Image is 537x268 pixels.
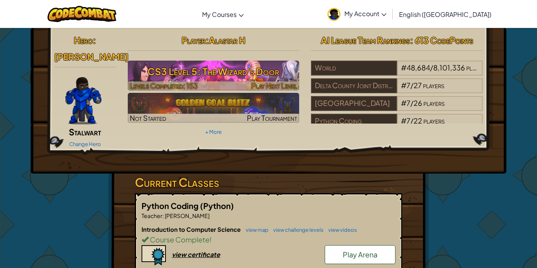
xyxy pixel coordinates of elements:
[202,10,237,18] span: My Courses
[410,35,473,46] span: : 613 CodePoints
[135,174,402,191] h3: Current Classes
[149,235,210,244] span: Course Complete
[406,81,410,90] span: 7
[48,6,116,22] img: CodeCombat logo
[130,81,198,90] span: Levels Completed: 153
[401,63,406,72] span: #
[410,116,414,125] span: /
[395,4,495,25] a: English ([GEOGRAPHIC_DATA])
[324,2,390,26] a: My Account
[74,35,93,46] span: Hero
[65,77,101,124] img: Gordon-selection-pose.png
[311,121,483,130] a: Python Coding#7/22players
[200,201,234,211] span: (Python)
[344,9,386,18] span: My Account
[327,8,340,21] img: avatar
[321,35,410,46] span: AI League Team Rankings
[164,212,210,219] span: [PERSON_NAME]
[54,51,129,62] span: [PERSON_NAME]
[128,93,300,123] a: Not StartedPlay Tournament
[128,93,300,123] img: Golden Goal
[311,114,397,129] div: Python Coding
[269,227,324,233] a: view challenge levels
[406,63,430,72] span: 48,684
[69,141,101,147] a: Change Hero
[69,126,101,137] span: Stalwart
[410,81,414,90] span: /
[142,212,162,219] span: Teacher
[311,78,397,93] div: Delta County Joint District No. 50
[423,116,445,125] span: players
[430,63,433,72] span: /
[311,86,483,95] a: Delta County Joint District No. 50#7/27players
[128,61,300,91] a: Play Next Level
[205,129,222,135] a: + More
[142,201,200,211] span: Python Coding
[406,98,410,107] span: 7
[162,212,164,219] span: :
[172,250,220,259] div: view certificate
[406,116,410,125] span: 7
[324,227,357,233] a: view videos
[128,61,300,91] img: CS3 Level 5: The Wizard's Door
[399,10,491,18] span: English ([GEOGRAPHIC_DATA])
[128,63,300,80] h3: CS3 Level 5: The Wizard's Door
[247,113,297,122] span: Play Tournament
[401,116,406,125] span: #
[414,98,422,107] span: 26
[206,35,209,46] span: :
[311,61,397,76] div: World
[311,96,397,111] div: [GEOGRAPHIC_DATA]
[210,235,211,244] span: !
[311,104,483,113] a: [GEOGRAPHIC_DATA]#7/26players
[410,98,414,107] span: /
[93,35,96,46] span: :
[423,98,445,107] span: players
[130,113,166,122] span: Not Started
[142,225,242,233] span: Introduction to Computer Science
[401,81,406,90] span: #
[401,98,406,107] span: #
[433,63,465,72] span: 8,101,336
[414,116,422,125] span: 22
[251,81,297,90] span: Play Next Level
[209,35,245,46] span: Alastar H
[198,4,248,25] a: My Courses
[242,227,268,233] a: view map
[182,35,206,46] span: Player
[423,81,444,90] span: players
[343,250,377,259] span: Play Arena
[466,63,487,72] span: players
[142,245,166,266] img: certificate-icon.png
[414,81,422,90] span: 27
[311,68,483,77] a: World#48,684/8,101,336players
[142,250,220,259] a: view certificate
